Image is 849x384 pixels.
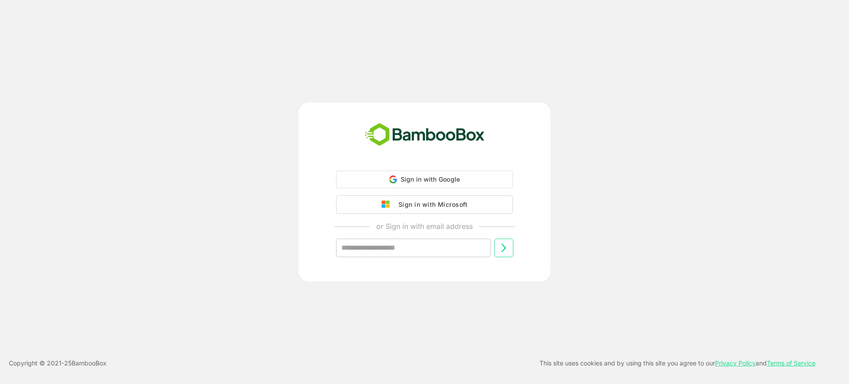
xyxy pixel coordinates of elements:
div: Sign in with Microsoft [394,199,467,210]
p: or Sign in with email address [376,221,473,232]
p: Copyright © 2021- 25 BambooBox [9,358,107,369]
p: This site uses cookies and by using this site you agree to our and [539,358,815,369]
div: Sign in with Google [336,171,513,188]
a: Terms of Service [767,359,815,367]
button: Sign in with Microsoft [336,195,513,214]
img: bamboobox [360,120,490,149]
span: Sign in with Google [401,175,460,183]
a: Privacy Policy [715,359,756,367]
img: google [382,201,394,209]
